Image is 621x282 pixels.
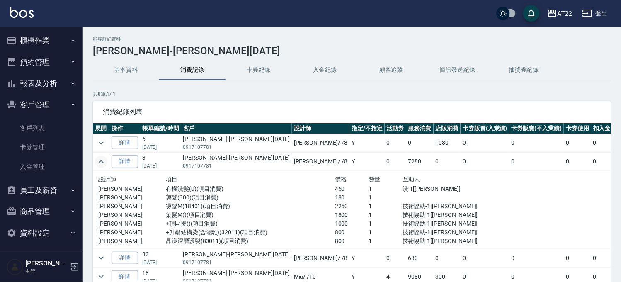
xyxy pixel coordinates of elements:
span: 設計師 [98,176,116,182]
button: 員工及薪資 [3,180,80,201]
td: 1080 [434,134,461,152]
img: Logo [10,7,34,18]
p: [PERSON_NAME] [98,219,166,228]
p: [PERSON_NAME] [98,193,166,202]
p: 1800 [335,211,369,219]
th: 服務消費 [406,123,434,134]
td: 0 [406,134,434,152]
p: 1 [369,185,403,193]
h3: [PERSON_NAME]-[PERSON_NAME][DATE] [93,45,611,57]
td: 0 [461,134,509,152]
p: 180 [335,193,369,202]
p: 技術協助-1[[PERSON_NAME]] [403,228,504,237]
button: 商品管理 [3,201,80,222]
p: 技術協助-1[[PERSON_NAME]] [403,219,504,228]
button: 顧客追蹤 [358,60,425,80]
p: 技術協助-1[[PERSON_NAME]] [403,237,504,246]
td: Y [349,134,385,152]
p: 晶漾深層護髮(80011)(項目消費) [166,237,335,246]
td: 0 [591,134,613,152]
button: 報表及分析 [3,73,80,94]
p: [PERSON_NAME] [98,202,166,211]
th: 操作 [109,123,140,134]
td: 0 [434,249,461,267]
p: 800 [335,237,369,246]
p: +升級結構染(含隔離)(32011)(項目消費) [166,228,335,237]
td: Y [349,249,385,267]
button: 櫃檯作業 [3,30,80,51]
p: 技術協助-1[[PERSON_NAME]] [403,211,504,219]
td: 7280 [406,153,434,171]
td: [PERSON_NAME]-[PERSON_NAME][DATE] [181,134,292,152]
td: 0 [509,153,564,171]
a: 詳情 [112,136,138,149]
img: Person [7,259,23,275]
td: 0 [385,153,406,171]
p: 1 [369,219,403,228]
td: 0 [591,249,613,267]
td: [PERSON_NAME] / /8 [292,153,349,171]
p: [PERSON_NAME] [98,211,166,219]
th: 扣入金 [591,123,613,134]
p: 技術協助-1[[PERSON_NAME]] [403,202,504,211]
p: 2250 [335,202,369,211]
span: 互助人 [403,176,420,182]
th: 卡券使用 [564,123,591,134]
td: 0 [385,134,406,152]
td: 0 [509,249,564,267]
td: [PERSON_NAME]-[PERSON_NAME][DATE] [181,153,292,171]
button: expand row [95,156,107,168]
th: 設計師 [292,123,349,134]
td: Y [349,153,385,171]
p: +頂區燙()(項目消費) [166,219,335,228]
td: 0 [564,249,591,267]
button: 消費記錄 [159,60,226,80]
a: 卡券管理 [3,138,80,157]
td: 0 [509,134,564,152]
p: 1 [369,193,403,202]
button: 簡訊發送紀錄 [425,60,491,80]
th: 活動券 [385,123,406,134]
p: 0917107781 [183,162,290,170]
button: expand row [95,137,107,149]
p: 1 [369,202,403,211]
button: 入金紀錄 [292,60,358,80]
h2: 顧客詳細資料 [93,36,611,42]
button: 預約管理 [3,51,80,73]
p: [DATE] [142,259,179,266]
button: 基本資料 [93,60,159,80]
p: 洗-1[[PERSON_NAME]] [403,185,504,193]
span: 項目 [166,176,178,182]
button: 抽獎券紀錄 [491,60,557,80]
a: 詳情 [112,155,138,168]
td: 6 [140,134,181,152]
td: [PERSON_NAME] / /8 [292,249,349,267]
p: 1 [369,211,403,219]
p: 染髮M()(項目消費) [166,211,335,219]
button: AT22 [544,5,576,22]
td: 0 [591,153,613,171]
td: 0 [434,153,461,171]
p: 1000 [335,219,369,228]
button: 客戶管理 [3,94,80,116]
span: 數量 [369,176,381,182]
td: 630 [406,249,434,267]
span: 價格 [335,176,347,182]
p: 1 [369,237,403,246]
p: 0917107781 [183,143,290,151]
a: 客戶列表 [3,119,80,138]
td: [PERSON_NAME] / /8 [292,134,349,152]
span: 消費紀錄列表 [103,108,601,116]
p: 450 [335,185,369,193]
a: 入金管理 [3,157,80,176]
div: AT22 [557,8,572,19]
p: 燙髮M(18401)(項目消費) [166,202,335,211]
p: 共 8 筆, 1 / 1 [93,90,611,98]
td: 0 [564,153,591,171]
p: [PERSON_NAME] [98,237,166,246]
p: [DATE] [142,143,179,151]
td: 33 [140,249,181,267]
p: 0917107781 [183,259,290,266]
th: 客戶 [181,123,292,134]
td: 0 [461,153,509,171]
